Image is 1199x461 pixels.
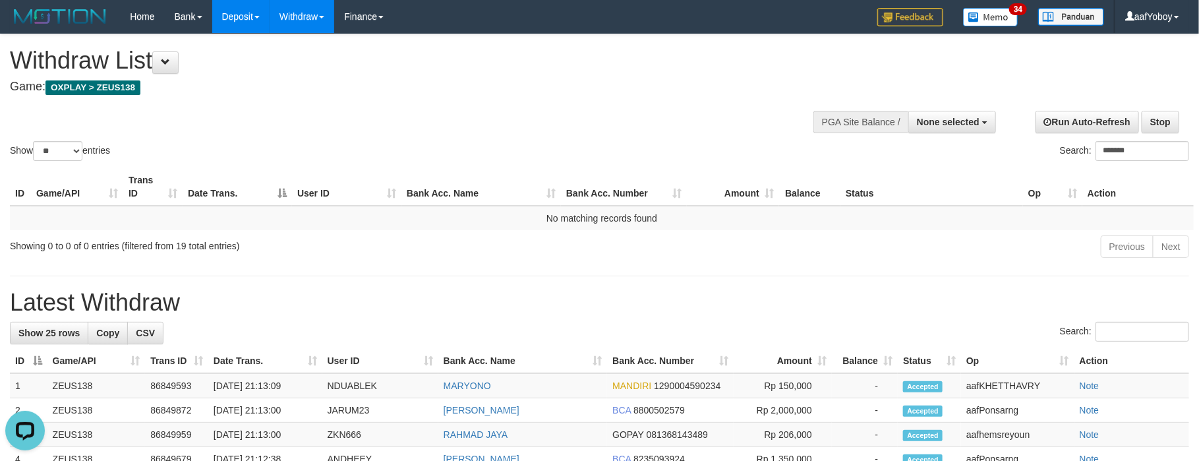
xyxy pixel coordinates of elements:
div: Showing 0 to 0 of 0 entries (filtered from 19 total entries) [10,234,490,253]
th: Balance [779,168,840,206]
label: Search: [1060,141,1189,161]
th: User ID: activate to sort column ascending [322,349,438,373]
th: User ID: activate to sort column ascending [292,168,401,206]
td: - [832,398,898,423]
button: None selected [908,111,996,133]
h1: Withdraw List [10,47,786,74]
th: Game/API: activate to sort column ascending [31,168,123,206]
a: CSV [127,322,163,344]
th: Trans ID: activate to sort column ascending [123,168,183,206]
input: Search: [1096,322,1189,342]
th: Op: activate to sort column ascending [961,349,1074,373]
td: 86849959 [145,423,208,447]
td: ZEUS138 [47,423,146,447]
span: Accepted [903,381,943,392]
span: Show 25 rows [18,328,80,338]
th: Bank Acc. Number: activate to sort column ascending [607,349,734,373]
img: Button%20Memo.svg [963,8,1018,26]
td: aafKHETTHAVRY [961,373,1074,398]
td: [DATE] 21:13:00 [208,398,322,423]
th: Status: activate to sort column ascending [898,349,961,373]
img: MOTION_logo.png [10,7,110,26]
td: ZEUS138 [47,398,146,423]
a: Stop [1142,111,1179,133]
th: Balance: activate to sort column ascending [832,349,898,373]
label: Show entries [10,141,110,161]
a: RAHMAD JAYA [444,429,508,440]
th: Status [840,168,1023,206]
td: 2 [10,398,47,423]
span: Copy 8800502579 to clipboard [633,405,685,415]
th: Op: activate to sort column ascending [1023,168,1082,206]
img: Feedback.jpg [877,8,943,26]
a: Run Auto-Refresh [1036,111,1139,133]
span: Accepted [903,430,943,441]
td: Rp 2,000,000 [734,398,832,423]
td: NDUABLEK [322,373,438,398]
img: panduan.png [1038,8,1104,26]
span: BCA [612,405,631,415]
th: Trans ID: activate to sort column ascending [145,349,208,373]
select: Showentries [33,141,82,161]
td: - [832,423,898,447]
td: Rp 206,000 [734,423,832,447]
input: Search: [1096,141,1189,161]
a: Copy [88,322,128,344]
th: Bank Acc. Name: activate to sort column ascending [438,349,608,373]
span: None selected [917,117,980,127]
td: - [832,373,898,398]
td: JARUM23 [322,398,438,423]
h4: Game: [10,80,786,94]
span: MANDIRI [612,381,651,391]
a: [PERSON_NAME] [444,405,519,415]
a: Next [1153,235,1189,258]
td: Rp 150,000 [734,373,832,398]
button: Open LiveChat chat widget [5,5,45,45]
span: GOPAY [612,429,643,440]
th: Bank Acc. Number: activate to sort column ascending [561,168,687,206]
td: 1 [10,373,47,398]
label: Search: [1060,322,1189,342]
th: Date Trans.: activate to sort column descending [183,168,292,206]
th: Action [1074,349,1189,373]
td: 86849872 [145,398,208,423]
a: Show 25 rows [10,322,88,344]
a: Note [1080,381,1099,391]
td: aafhemsreyoun [961,423,1074,447]
a: Note [1080,405,1099,415]
a: Note [1080,429,1099,440]
span: OXPLAY > ZEUS138 [45,80,140,95]
td: [DATE] 21:13:09 [208,373,322,398]
td: 86849593 [145,373,208,398]
span: CSV [136,328,155,338]
span: Accepted [903,406,943,417]
td: aafPonsarng [961,398,1074,423]
th: Game/API: activate to sort column ascending [47,349,146,373]
td: [DATE] 21:13:00 [208,423,322,447]
span: 34 [1009,3,1027,15]
span: Copy 1290004590234 to clipboard [654,381,720,391]
th: Action [1082,168,1194,206]
th: Amount: activate to sort column ascending [687,168,779,206]
a: MARYONO [444,381,491,391]
th: Amount: activate to sort column ascending [734,349,832,373]
th: ID [10,168,31,206]
span: Copy 081368143489 to clipboard [647,429,708,440]
td: ZEUS138 [47,373,146,398]
th: Bank Acc. Name: activate to sort column ascending [401,168,561,206]
div: PGA Site Balance / [813,111,908,133]
th: ID: activate to sort column descending [10,349,47,373]
span: Copy [96,328,119,338]
td: No matching records found [10,206,1194,230]
th: Date Trans.: activate to sort column ascending [208,349,322,373]
td: ZKN666 [322,423,438,447]
a: Previous [1101,235,1154,258]
h1: Latest Withdraw [10,290,1189,316]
